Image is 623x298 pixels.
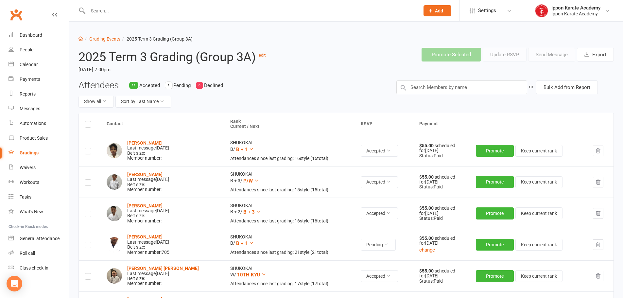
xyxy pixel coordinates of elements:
[243,177,259,185] button: P/W
[139,82,160,88] span: Accepted
[237,271,266,279] button: 10TH KYU
[419,279,464,284] div: Status: Paid
[355,113,413,135] th: RSVP
[9,146,69,160] a: Gradings
[9,57,69,72] a: Calendar
[419,205,435,211] strong: $55.00
[515,270,562,282] button: Keep current rank
[89,36,120,42] a: Grading Events
[476,270,514,282] button: Promote
[20,91,36,96] div: Reports
[236,240,248,246] span: B + 1
[9,116,69,131] a: Automations
[20,135,48,141] div: Product Sales
[20,165,36,170] div: Waivers
[127,172,169,192] div: Belt size: Member number:
[127,203,163,208] a: [PERSON_NAME]
[127,266,199,286] div: Belt size: Member number:
[9,43,69,57] a: People
[237,272,260,278] span: 10TH KYU
[9,231,69,246] a: General attendance kiosk mode
[20,106,40,111] div: Messages
[9,190,69,204] a: Tasks
[230,219,349,223] div: Attendances since last grading: 16 style ( 16 total)
[419,153,464,158] div: Status: Paid
[127,208,169,213] div: Last message [DATE]
[419,236,464,246] div: scheduled for [DATE]
[478,3,496,18] span: Settings
[20,47,33,52] div: People
[419,174,435,180] strong: $55.00
[8,7,24,23] a: Clubworx
[243,209,255,215] span: B + 3
[127,203,169,224] div: Belt size: Member number:
[127,240,169,245] div: Last message [DATE]
[78,64,296,75] time: [DATE] 7:00pm
[20,62,38,67] div: Calendar
[535,4,548,17] img: thumb_image1755321526.png
[9,131,69,146] a: Product Sales
[9,246,69,261] a: Roll call
[9,101,69,116] a: Messages
[419,143,435,148] strong: $55.00
[515,176,562,188] button: Keep current rank
[419,206,464,216] div: scheduled for [DATE]
[551,5,600,11] div: Ippon Karate Academy
[127,266,199,271] a: [PERSON_NAME] [PERSON_NAME]
[230,281,349,286] div: Attendances since last grading: 17 style ( 17 total)
[20,236,60,241] div: General attendance
[7,276,22,291] div: Open Intercom Messenger
[536,80,598,94] button: Bulk Add from Report
[236,239,254,247] button: B + 1
[127,235,169,255] div: Belt size: Member number: 705
[361,270,398,282] button: Accepted
[129,82,138,89] div: 11
[577,48,614,61] button: Export
[127,141,169,161] div: Belt size: Member number:
[476,207,514,219] button: Promote
[419,143,464,153] div: scheduled for [DATE]
[396,80,527,94] input: Search Members by name
[224,166,355,198] td: SHUKOKAI B + 3 /
[419,175,464,185] div: scheduled for [DATE]
[115,96,171,108] button: Sort by:Last Name
[127,140,163,146] a: [PERSON_NAME]
[9,72,69,87] a: Payments
[127,177,169,182] div: Last message [DATE]
[419,236,435,241] strong: $55.00
[529,80,533,93] div: or
[78,96,114,108] button: Show all
[419,216,464,221] div: Status: Paid
[101,113,224,135] th: Contact
[515,145,562,157] button: Keep current rank
[20,77,40,82] div: Payments
[86,6,415,15] input: Search...
[243,178,253,184] span: P/W
[361,145,398,157] button: Accepted
[196,82,203,89] div: 0
[20,180,39,185] div: Workouts
[127,172,163,177] a: [PERSON_NAME]
[419,246,435,254] button: change
[224,260,355,292] td: SHUKOKAI W /
[230,250,349,255] div: Attendances since last grading: 21 style ( 21 total)
[361,207,398,219] button: Accepted
[20,150,39,155] div: Gradings
[424,5,451,16] button: Add
[127,146,169,150] div: Last message [DATE]
[361,176,398,188] button: Accepted
[127,234,163,239] a: [PERSON_NAME]
[20,32,42,38] div: Dashboard
[20,209,43,214] div: What's New
[476,145,514,157] button: Promote
[20,265,48,271] div: Class check-in
[236,146,254,153] button: B + 1
[20,194,31,200] div: Tasks
[165,82,172,89] div: 1
[551,11,600,17] div: Ippon Karate Academy
[236,147,248,152] span: B + 1
[419,184,464,189] div: Status: Paid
